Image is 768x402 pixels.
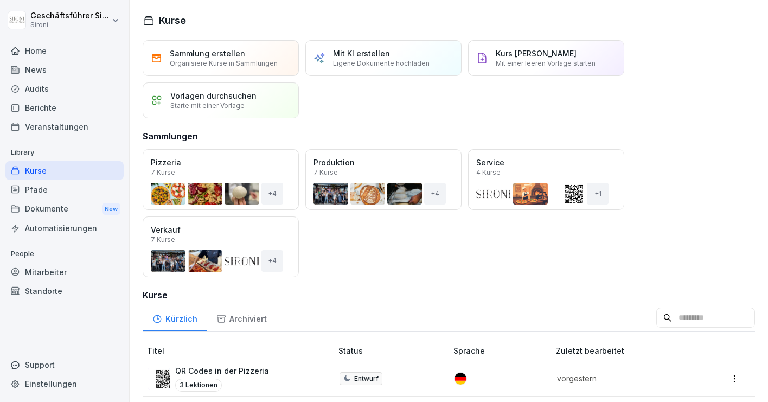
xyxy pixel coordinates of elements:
[333,59,430,67] p: Eigene Dokumente hochladen
[5,60,124,79] a: News
[30,11,110,21] p: Geschäftsführer Sironi
[476,158,504,167] p: Service
[5,355,124,374] div: Support
[170,91,257,100] p: Vorlagen durchsuchen
[5,180,124,199] a: Pfade
[175,379,222,392] p: 3 Lektionen
[313,168,338,176] p: 7 Kurse
[5,245,124,263] p: People
[424,183,446,205] div: + 4
[587,183,609,205] div: + 1
[143,149,299,210] a: Pizzeria7 Kurse+4
[175,365,269,377] p: QR Codes in der Pizzeria
[556,345,704,356] p: Zuletzt bearbeitet
[5,199,124,219] a: DokumenteNew
[496,59,596,67] p: Mit einer leeren Vorlage starten
[5,161,124,180] a: Kurse
[170,59,278,67] p: Organisiere Kurse in Sammlungen
[151,168,175,176] p: 7 Kurse
[151,158,181,167] p: Pizzeria
[5,374,124,393] a: Einstellungen
[102,203,120,215] div: New
[333,49,390,58] p: Mit KI erstellen
[143,216,299,277] a: Verkauf7 Kurse+4
[143,130,198,143] h3: Sammlungen
[170,49,245,58] p: Sammlung erstellen
[159,13,186,28] h1: Kurse
[5,219,124,238] a: Automatisierungen
[151,235,175,244] p: 7 Kurse
[468,149,624,210] a: Service4 Kurse+1
[261,183,283,205] div: + 4
[5,144,124,161] p: Library
[147,345,334,356] p: Titel
[5,263,124,282] a: Mitarbeiter
[143,289,755,302] h3: Kurse
[557,373,691,384] p: vorgestern
[305,149,462,210] a: Produktion7 Kurse+4
[148,368,170,390] img: lgfor0dbwcft9nw5cbiagph0.png
[5,41,124,60] a: Home
[143,304,207,331] a: Kürzlich
[151,225,181,234] p: Verkauf
[313,158,355,167] p: Produktion
[207,304,276,331] a: Archiviert
[261,250,283,272] div: + 4
[496,49,577,58] p: Kurs [PERSON_NAME]
[5,199,124,219] div: Dokumente
[453,345,552,356] p: Sprache
[30,21,110,29] p: Sironi
[5,282,124,301] a: Standorte
[476,168,501,176] p: 4 Kurse
[170,101,245,110] p: Starte mit einer Vorlage
[5,98,124,117] a: Berichte
[455,373,466,385] img: de.svg
[5,79,124,98] a: Audits
[354,374,379,384] p: Entwurf
[5,117,124,136] a: Veranstaltungen
[338,345,449,356] p: Status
